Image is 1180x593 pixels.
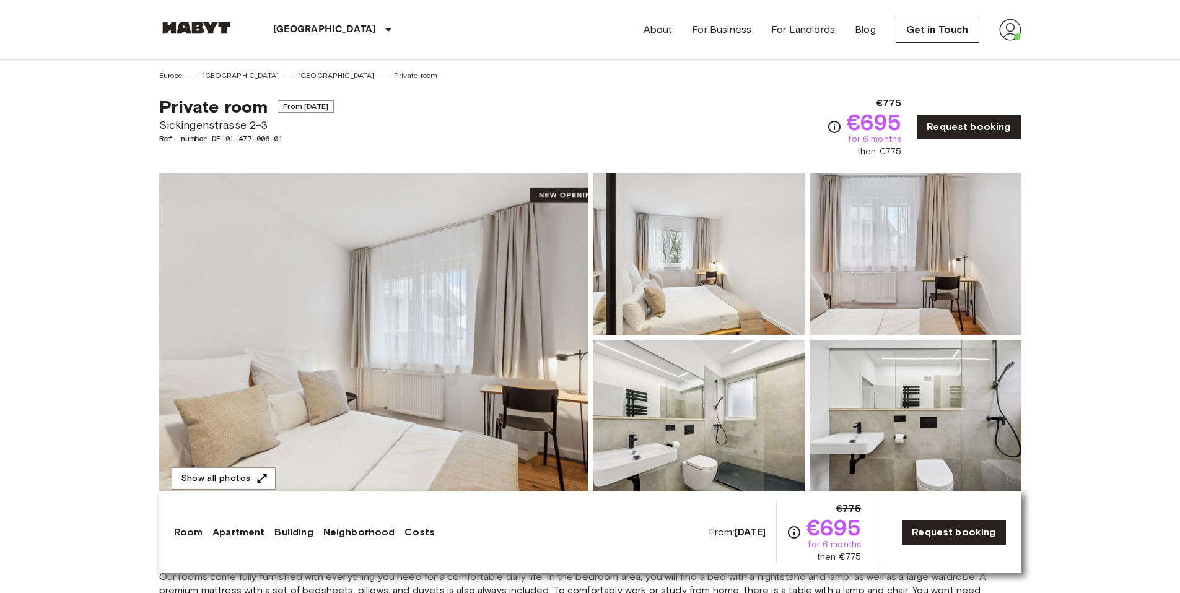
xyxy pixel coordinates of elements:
a: Building [274,525,313,540]
a: Private room [394,70,438,81]
a: [GEOGRAPHIC_DATA] [298,70,375,81]
span: From: [709,526,766,539]
span: €695 [847,111,902,133]
svg: Check cost overview for full price breakdown. Please note that discounts apply to new joiners onl... [787,525,802,540]
a: Apartment [212,525,264,540]
img: Picture of unit DE-01-477-006-01 [810,173,1021,335]
span: then €775 [817,551,861,563]
button: Show all photos [172,467,276,490]
span: Private room [159,96,268,117]
img: Habyt [159,22,234,34]
a: Blog [855,22,876,37]
span: for 6 months [848,133,901,145]
a: About [644,22,673,37]
span: Ref. number DE-01-477-006-01 [159,133,334,144]
span: Sickingenstrasse 2-3 [159,117,334,133]
a: Request booking [916,114,1021,140]
span: €695 [806,516,862,539]
a: [GEOGRAPHIC_DATA] [202,70,279,81]
img: Marketing picture of unit DE-01-477-006-01 [159,173,588,502]
span: From [DATE] [278,100,334,113]
span: €775 [876,96,902,111]
a: Neighborhood [323,525,395,540]
a: Get in Touch [896,17,979,43]
span: €775 [836,501,862,516]
p: [GEOGRAPHIC_DATA] [273,22,377,37]
a: Europe [159,70,183,81]
a: For Landlords [771,22,835,37]
svg: Check cost overview for full price breakdown. Please note that discounts apply to new joiners onl... [827,119,842,134]
img: Picture of unit DE-01-477-006-01 [593,173,805,335]
a: Room [174,525,203,540]
b: [DATE] [735,526,766,538]
span: for 6 months [808,539,861,551]
img: avatar [999,19,1021,41]
img: Picture of unit DE-01-477-006-01 [593,340,805,502]
a: For Business [692,22,751,37]
a: Request booking [901,519,1006,545]
a: Costs [404,525,435,540]
span: then €775 [857,145,901,158]
img: Picture of unit DE-01-477-006-01 [810,340,1021,502]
